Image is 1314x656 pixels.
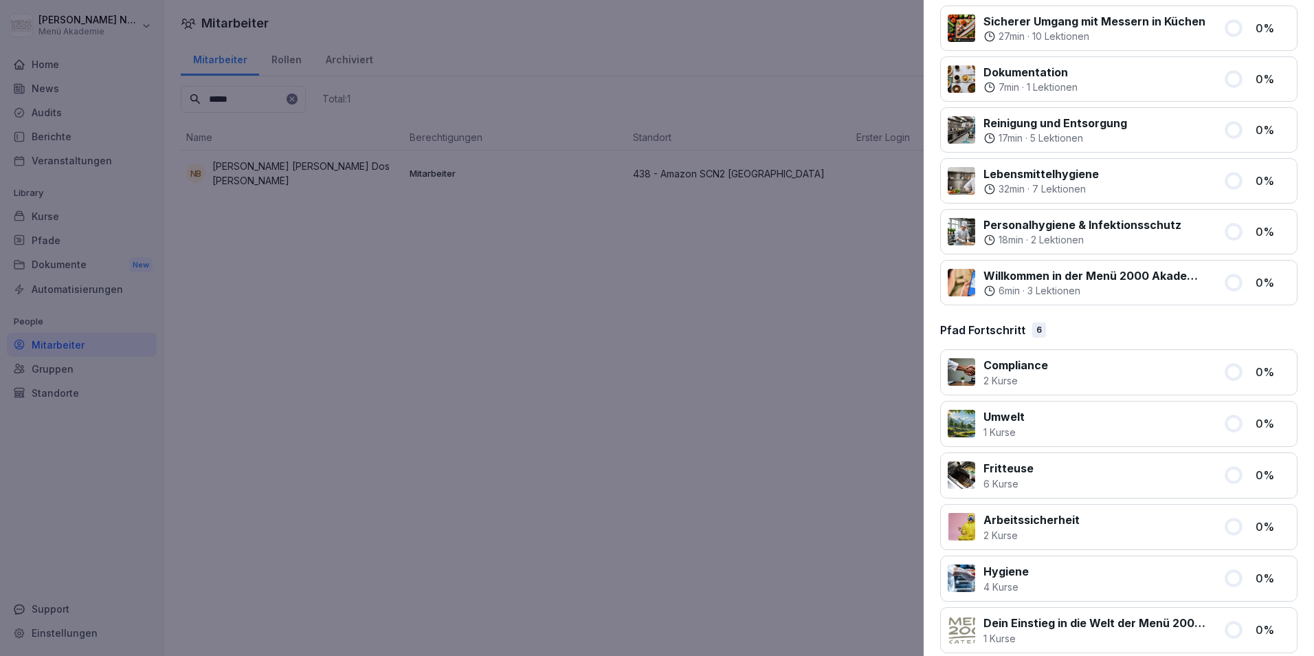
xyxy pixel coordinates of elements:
p: 6 min [999,284,1020,298]
p: Personalhygiene & Infektionsschutz [983,217,1181,233]
p: 32 min [999,182,1025,196]
p: 0 % [1256,20,1290,36]
p: Hygiene [983,563,1029,580]
p: Pfad Fortschritt [940,322,1025,338]
div: · [983,131,1127,145]
p: Umwelt [983,408,1025,425]
p: 7 Lektionen [1032,182,1086,196]
p: 5 Lektionen [1030,131,1083,145]
p: 17 min [999,131,1023,145]
div: · [983,284,1207,298]
p: 2 Kurse [983,528,1080,543]
p: 6 Kurse [983,477,1034,491]
p: 0 % [1256,415,1290,432]
p: 0 % [1256,71,1290,87]
div: 6 [1032,322,1046,338]
p: Compliance [983,357,1048,373]
p: 10 Lektionen [1032,30,1089,43]
p: 7 min [999,80,1019,94]
p: 18 min [999,233,1023,247]
div: · [983,30,1205,43]
p: 0 % [1256,364,1290,380]
p: 0 % [1256,518,1290,535]
p: 0 % [1256,570,1290,587]
p: 27 min [999,30,1025,43]
p: 3 Lektionen [1027,284,1080,298]
p: 1 Kurse [983,425,1025,439]
p: 1 Lektionen [1027,80,1078,94]
p: 2 Lektionen [1031,233,1084,247]
p: 0 % [1256,274,1290,291]
div: · [983,233,1181,247]
p: Reinigung und Entsorgung [983,115,1127,131]
p: Dein Einstieg in die Welt der Menü 2000 Akademie [983,615,1207,631]
p: Sicherer Umgang mit Messern in Küchen [983,13,1205,30]
p: 0 % [1256,173,1290,189]
p: Fritteuse [983,460,1034,477]
p: Dokumentation [983,64,1078,80]
p: Willkommen in der Menü 2000 Akademie mit Bounti! [983,267,1207,284]
p: 0 % [1256,467,1290,483]
p: 4 Kurse [983,580,1029,594]
p: Arbeitssicherheit [983,512,1080,528]
p: 0 % [1256,223,1290,240]
div: · [983,80,1078,94]
p: 0 % [1256,122,1290,138]
p: 1 Kurse [983,631,1207,646]
p: Lebensmittelhygiene [983,166,1099,182]
p: 0 % [1256,622,1290,638]
div: · [983,182,1099,196]
p: 2 Kurse [983,373,1048,388]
